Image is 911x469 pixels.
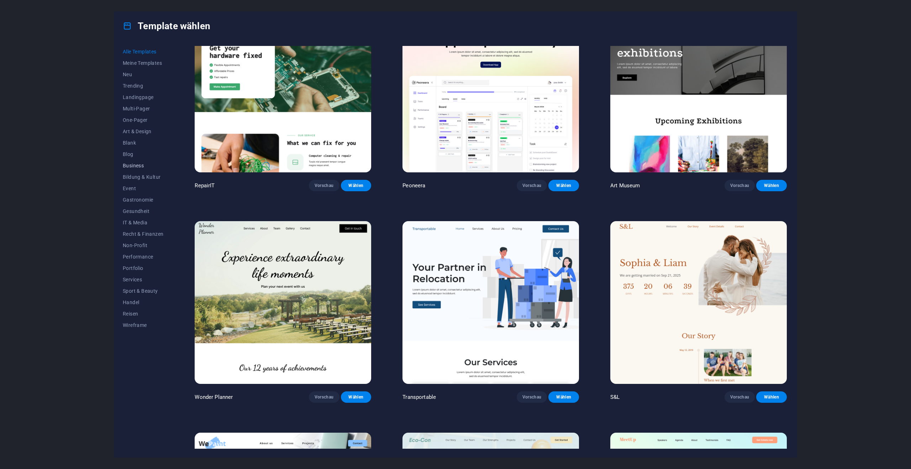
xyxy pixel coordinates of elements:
span: Multi-Pager [123,106,163,111]
span: Bildung & Kultur [123,174,163,180]
span: Wählen [762,183,781,188]
button: Blank [123,137,163,148]
button: Art & Design [123,126,163,137]
span: Performance [123,254,163,260]
button: Vorschau [517,180,547,191]
span: Recht & Finanzen [123,231,163,237]
span: Vorschau [730,183,749,188]
span: Neu [123,72,163,77]
span: Vorschau [522,394,542,400]
span: Art & Design [123,129,163,134]
button: Vorschau [309,180,339,191]
span: Wählen [554,394,573,400]
span: Vorschau [315,183,334,188]
button: Vorschau [517,391,547,403]
span: Trending [123,83,163,89]
button: Wählen [341,180,372,191]
span: Wählen [347,183,366,188]
span: Gastronomie [123,197,163,203]
img: Art Museum [610,10,787,172]
span: Gesundheit [123,208,163,214]
span: Blog [123,151,163,157]
span: Wählen [554,183,573,188]
p: Art Museum [610,182,640,189]
p: Transportable [402,394,436,401]
span: Alle Templates [123,49,163,54]
button: Performance [123,251,163,262]
button: Handel [123,297,163,308]
button: Bildung & Kultur [123,171,163,183]
button: Event [123,183,163,194]
button: Vorschau [725,180,755,191]
span: Event [123,186,163,191]
p: Peoneera [402,182,425,189]
span: IT & Media [123,220,163,225]
button: IT & Media [123,217,163,228]
button: One-Pager [123,114,163,126]
span: Business [123,163,163,168]
button: Meine Templates [123,57,163,69]
button: Vorschau [309,391,339,403]
img: Peoneera [402,10,579,172]
span: Vorschau [730,394,749,400]
span: Handel [123,299,163,305]
span: One-Pager [123,117,163,123]
span: Services [123,277,163,282]
img: Transportable [402,221,579,384]
button: Alle Templates [123,46,163,57]
span: Non-Profit [123,243,163,248]
img: Wonder Planner [195,221,371,384]
button: Wählen [341,391,372,403]
button: Gesundheit [123,205,163,217]
button: Non-Profit [123,240,163,251]
button: Gastronomie [123,194,163,205]
img: S&L [610,221,787,384]
button: Wählen [756,391,787,403]
button: Neu [123,69,163,80]
button: Reisen [123,308,163,319]
span: Sport & Beauty [123,288,163,294]
button: Trending [123,80,163,92]
p: RepairIT [195,182,215,189]
span: Wählen [347,394,366,400]
span: Reisen [123,311,163,317]
span: Portfolio [123,265,163,271]
button: Recht & Finanzen [123,228,163,240]
button: Landingpage [123,92,163,103]
button: Wählen [548,391,579,403]
p: S&L [610,394,620,401]
p: Wonder Planner [195,394,233,401]
h4: Template wählen [123,20,210,32]
button: Multi-Pager [123,103,163,114]
span: Vorschau [315,394,334,400]
button: Wählen [756,180,787,191]
span: Meine Templates [123,60,163,66]
span: Blank [123,140,163,146]
button: Wireframe [123,319,163,331]
span: Vorschau [522,183,542,188]
img: RepairIT [195,10,371,172]
span: Landingpage [123,94,163,100]
button: Wählen [548,180,579,191]
span: Wählen [762,394,781,400]
span: Wireframe [123,322,163,328]
button: Portfolio [123,262,163,274]
button: Vorschau [725,391,755,403]
button: Business [123,160,163,171]
button: Sport & Beauty [123,285,163,297]
button: Blog [123,148,163,160]
button: Services [123,274,163,285]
